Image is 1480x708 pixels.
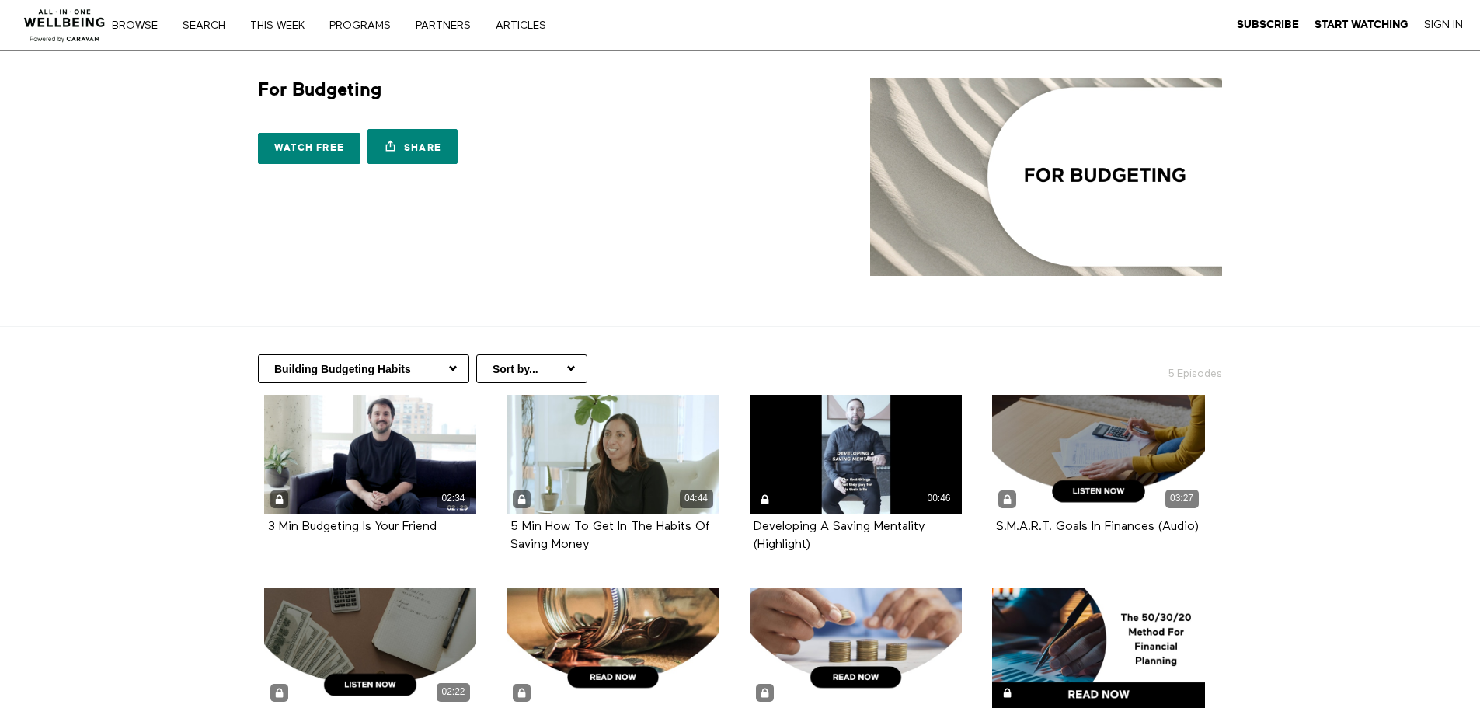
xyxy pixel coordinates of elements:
nav: Primary [123,17,578,33]
h1: For Budgeting [258,78,381,102]
strong: Start Watching [1315,19,1409,30]
a: Watch free [258,133,360,164]
div: 02:22 [437,683,470,701]
a: Budget By Separating Your Needs From Wants (3 Min Read) [507,588,719,708]
a: Sign In [1424,18,1463,32]
a: 3 Min Budgeting Is Your Friend [268,521,437,532]
img: For Budgeting [870,78,1222,276]
a: PROGRAMS [324,20,407,31]
a: ARTICLES [490,20,562,31]
strong: 3 Min Budgeting Is Your Friend [268,521,437,533]
a: 5 Min How To Get In The Habits Of Saving Money 04:44 [507,395,719,514]
a: 3 Min Budgeting Is Your Friend 02:34 [264,395,477,514]
a: Browse [106,20,174,31]
a: S.M.A.R.T. Goals In Finances (Audio) 03:27 [992,395,1205,514]
strong: S.M.A.R.T. Goals In Finances (Audio) [996,521,1199,533]
strong: Developing A Saving Mentality (Highlight) [754,521,925,551]
a: Subscribe [1237,18,1299,32]
strong: Subscribe [1237,19,1299,30]
div: 04:44 [680,490,713,507]
a: The 50/30/20 Method For Financial Planning [992,588,1205,708]
a: Developing A Saving Mentality (Highlight) 00:46 [750,395,963,514]
a: Building Your Monthly Savings Plan (Audio) 02:22 [264,588,477,708]
a: Developing A Saving Mentality (Highlight) [754,521,925,550]
div: 00:46 [922,490,956,507]
h2: 5 Episodes [1057,354,1231,382]
a: THIS WEEK [245,20,321,31]
div: 03:27 [1165,490,1199,507]
a: 5 Min How To Get In The Habits Of Saving Money [510,521,710,550]
a: Understanding The 50/30/20 Budgeting Rule (4 Min Read) [750,588,963,708]
a: S.M.A.R.T. Goals In Finances (Audio) [996,521,1199,532]
div: 02:34 [437,490,470,507]
a: Search [177,20,242,31]
strong: 5 Min How To Get In The Habits Of Saving Money [510,521,710,551]
a: Start Watching [1315,18,1409,32]
a: PARTNERS [410,20,487,31]
a: Share [367,129,458,164]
